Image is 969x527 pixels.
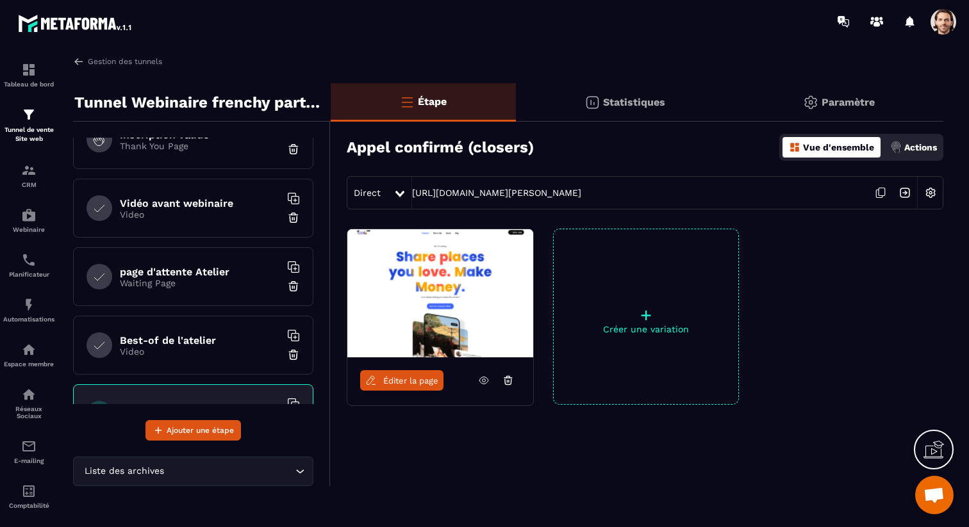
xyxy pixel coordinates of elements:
[399,94,415,109] img: bars-o.4a397970.svg
[893,181,917,205] img: arrow-next.bcc2205e.svg
[3,271,54,278] p: Planificateur
[21,483,37,499] img: accountant
[21,252,37,268] img: scheduler
[73,56,85,67] img: arrow
[554,306,738,324] p: +
[18,12,133,35] img: logo
[167,464,292,478] input: Search for option
[120,209,280,220] p: Video
[803,95,818,110] img: setting-gr.5f69749f.svg
[21,297,37,312] img: automations
[73,457,313,486] div: Search for option
[3,405,54,419] p: Réseaux Sociaux
[21,107,37,122] img: formation
[412,188,581,198] a: [URL][DOMAIN_NAME][PERSON_NAME]
[584,95,600,110] img: stats.20deebd0.svg
[21,387,37,402] img: social-network
[21,439,37,454] img: email
[120,266,280,278] h6: page d'attente Atelier
[3,502,54,509] p: Comptabilité
[3,316,54,323] p: Automatisations
[418,95,447,108] p: Étape
[890,142,902,153] img: actions.d6e523a2.png
[120,334,280,346] h6: Best-of de l'atelier
[3,198,54,243] a: automationsautomationsWebinaire
[789,142,800,153] img: dashboard-orange.40269519.svg
[3,243,54,288] a: schedulerschedulerPlanificateur
[21,62,37,77] img: formation
[3,97,54,153] a: formationformationTunnel de vente Site web
[3,181,54,188] p: CRM
[287,143,300,156] img: trash
[145,420,241,441] button: Ajouter une étape
[803,142,874,152] p: Vue d'ensemble
[21,163,37,178] img: formation
[347,229,533,357] img: image
[120,278,280,288] p: Waiting Page
[81,464,167,478] span: Liste des archives
[120,141,280,151] p: Thank You Page
[3,332,54,377] a: automationsautomationsEspace membre
[354,188,381,198] span: Direct
[3,288,54,332] a: automationsautomationsAutomatisations
[3,126,54,143] p: Tunnel de vente Site web
[3,429,54,474] a: emailemailE-mailing
[822,96,875,108] p: Paramètre
[3,361,54,368] p: Espace membre
[120,403,280,415] h6: Appel confirmé (closers)
[3,81,54,88] p: Tableau de bord
[904,142,937,152] p: Actions
[120,346,280,357] p: Video
[74,90,321,115] p: Tunnel Webinaire frenchy partners
[360,370,443,391] a: Éditer la page
[3,377,54,429] a: social-networksocial-networkRéseaux Sociaux
[3,53,54,97] a: formationformationTableau de bord
[287,348,300,361] img: trash
[915,476,954,514] a: Ouvrir le chat
[73,56,162,67] a: Gestion des tunnels
[21,342,37,357] img: automations
[3,457,54,464] p: E-mailing
[167,424,234,437] span: Ajouter une étape
[554,324,738,334] p: Créer une variation
[287,211,300,224] img: trash
[21,207,37,223] img: automations
[918,181,943,205] img: setting-w.858f3a88.svg
[383,376,438,385] span: Éditer la page
[3,153,54,198] a: formationformationCRM
[603,96,665,108] p: Statistiques
[120,197,280,209] h6: Vidéo avant webinaire
[287,280,300,293] img: trash
[347,138,534,156] h3: Appel confirmé (closers)
[3,474,54,519] a: accountantaccountantComptabilité
[3,226,54,233] p: Webinaire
